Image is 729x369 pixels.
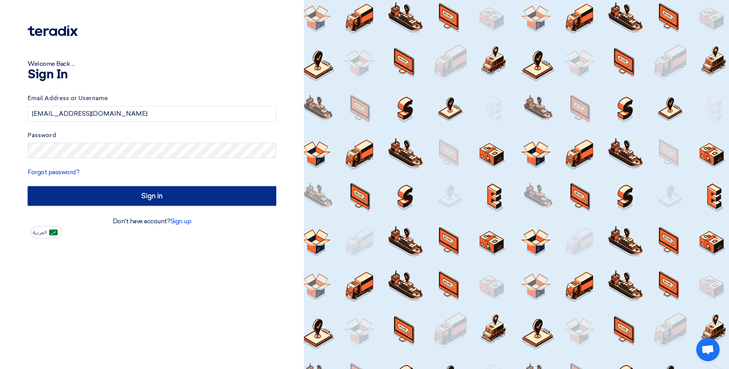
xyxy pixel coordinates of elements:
div: Welcome Back ... [28,59,276,69]
div: Open chat [696,338,720,361]
label: Password [28,131,276,140]
input: Enter your business email or username [28,106,276,122]
input: Sign in [28,186,276,206]
img: Teradix logo [28,25,78,36]
button: العربية [31,226,62,238]
div: Don't have account? [28,217,276,226]
img: ar-AR.png [49,230,58,235]
h1: Sign In [28,69,276,81]
a: Sign up [170,217,192,225]
a: Forgot password? [28,168,79,176]
label: Email Address or Username [28,94,276,103]
span: العربية [33,230,47,235]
